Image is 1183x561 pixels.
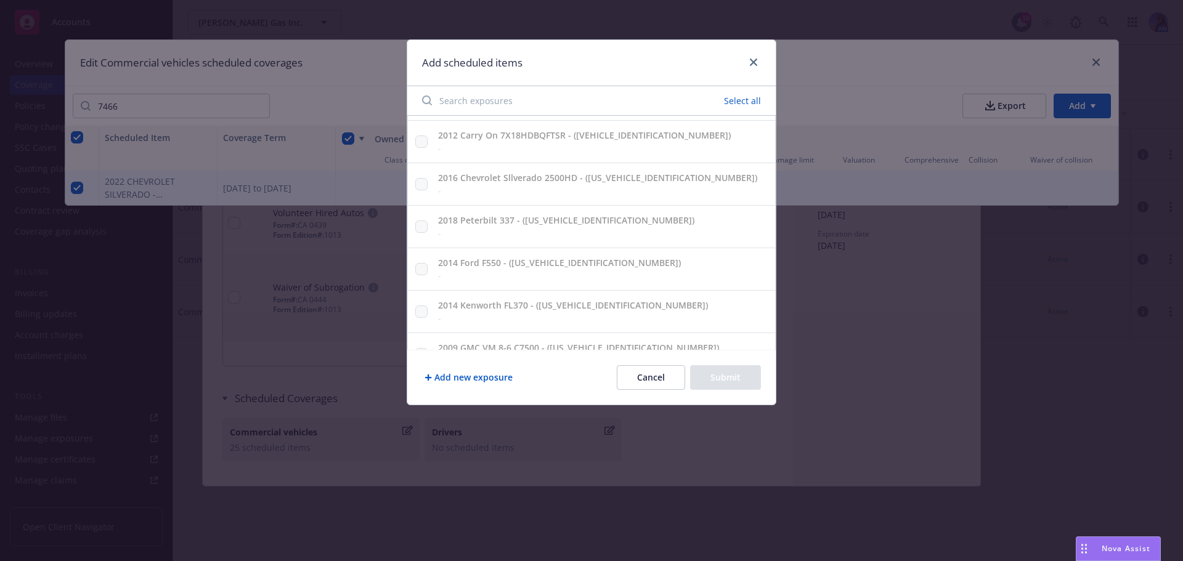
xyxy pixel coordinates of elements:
[617,365,685,390] button: Cancel
[1102,543,1150,554] span: Nova Assist
[438,214,694,226] strong: 2018 Peterbilt 337 - ([US_VEHICLE_IDENTIFICATION_NUMBER])
[422,55,522,71] h1: Add scheduled items
[438,227,694,240] span: -
[438,269,681,282] span: -
[438,172,757,184] strong: 2016 Chevrolet Sllverado 2500HD - ([US_VEHICLE_IDENTIFICATION_NUMBER])
[438,129,731,141] strong: 2012 Carry On 7X18HDBQFTSR - ([VEHICLE_IDENTIFICATION_NUMBER])
[415,88,606,113] input: Search exposures
[438,184,757,197] span: -
[422,365,515,390] button: Add new exposure
[1076,537,1092,560] div: Drag to move
[438,342,719,353] strong: 2009 GMC VM 8-6 C7500 - ([US_VEHICLE_IDENTIFICATION_NUMBER])
[717,92,768,110] button: Select all
[438,312,708,325] span: -
[438,142,731,155] span: -
[746,55,761,70] a: close
[438,299,708,311] strong: 2014 Kenworth FL370 - ([US_VEHICLE_IDENTIFICATION_NUMBER])
[1076,536,1161,561] button: Nova Assist
[438,257,681,268] strong: 2014 Ford F550 - ([US_VEHICLE_IDENTIFICATION_NUMBER])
